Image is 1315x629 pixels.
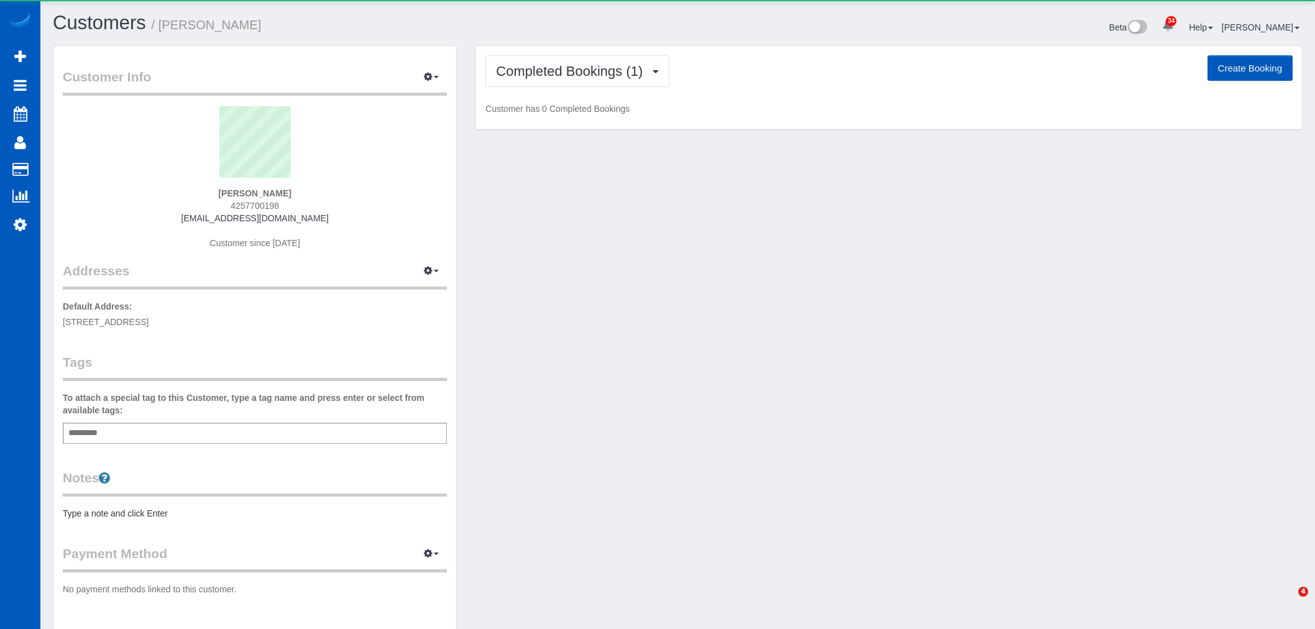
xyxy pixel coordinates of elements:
[63,300,132,313] label: Default Address:
[1273,587,1303,617] iframe: Intercom live chat
[1109,22,1148,32] a: Beta
[1207,55,1293,81] button: Create Booking
[1222,22,1299,32] a: [PERSON_NAME]
[1189,22,1213,32] a: Help
[63,469,447,497] legend: Notes
[231,201,279,211] span: 4257700198
[1156,12,1180,40] a: 34
[485,103,1293,115] p: Customer has 0 Completed Bookings
[63,317,149,327] span: [STREET_ADDRESS]
[1298,587,1308,597] span: 4
[181,213,329,223] a: [EMAIL_ADDRESS][DOMAIN_NAME]
[218,188,291,198] strong: [PERSON_NAME]
[7,12,32,30] img: Automaid Logo
[210,238,300,248] span: Customer since [DATE]
[496,63,649,79] span: Completed Bookings (1)
[485,55,669,87] button: Completed Bookings (1)
[152,18,262,32] small: / [PERSON_NAME]
[63,392,447,416] label: To attach a special tag to this Customer, type a tag name and press enter or select from availabl...
[1166,16,1176,26] span: 34
[63,507,447,520] pre: Type a note and click Enter
[63,68,447,96] legend: Customer Info
[63,544,447,572] legend: Payment Method
[63,353,447,381] legend: Tags
[53,12,146,34] a: Customers
[1127,20,1147,36] img: New interface
[63,583,447,595] p: No payment methods linked to this customer.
